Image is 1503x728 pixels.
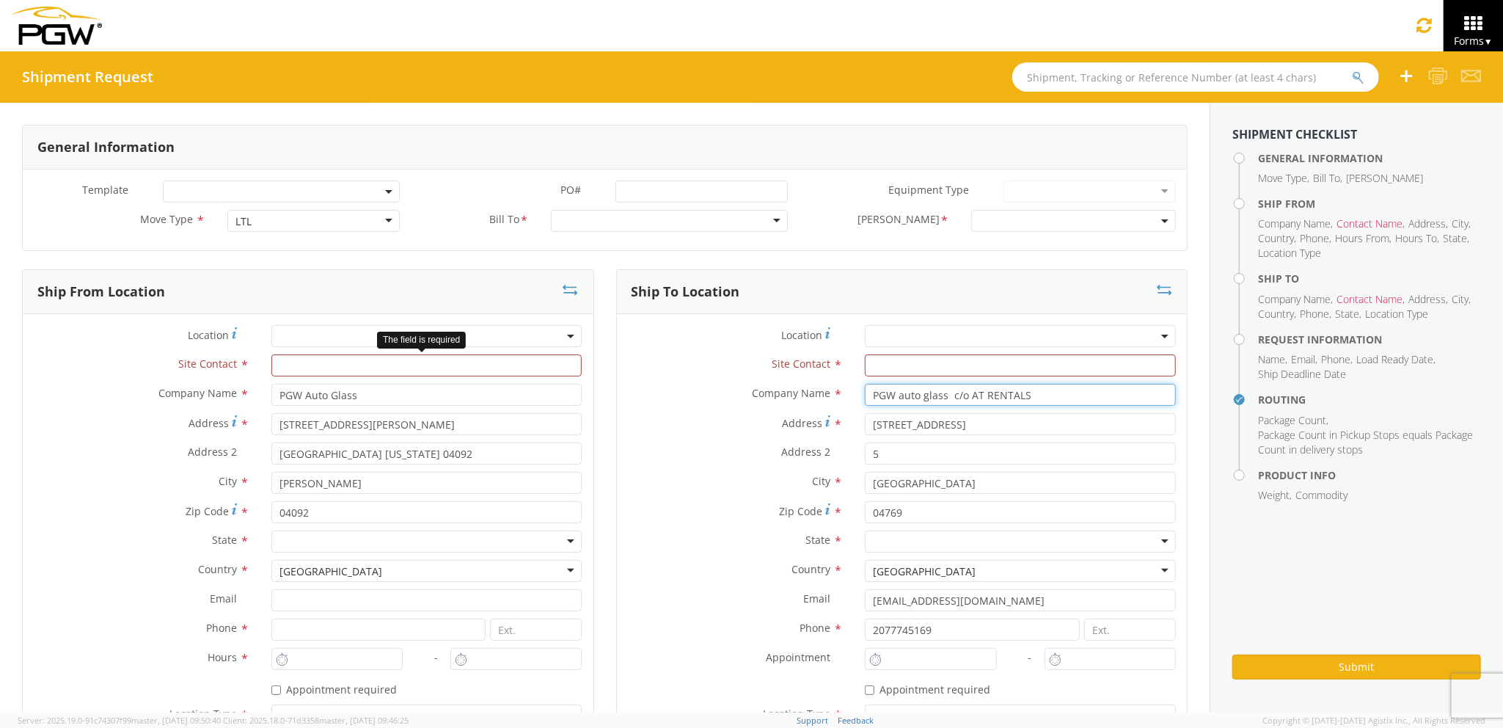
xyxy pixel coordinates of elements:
li: , [1336,292,1405,307]
span: Client: 2025.18.0-71d3358 [223,715,409,726]
span: Bill To [1313,171,1340,185]
li: , [1335,231,1392,246]
div: LTL [235,214,252,229]
li: , [1300,307,1331,321]
span: Load Ready Date [1356,352,1433,366]
span: [PERSON_NAME] [1346,171,1423,185]
span: Country [1258,307,1294,321]
li: , [1452,216,1471,231]
span: Company Name [1258,292,1331,306]
span: Address [189,416,229,430]
input: Ext. [1084,619,1176,641]
li: , [1258,231,1296,246]
li: , [1313,171,1342,186]
strong: Shipment Checklist [1232,126,1357,142]
h3: General Information [37,140,175,155]
span: Address [782,416,822,430]
div: [GEOGRAPHIC_DATA] [873,564,976,579]
span: State [1443,231,1467,245]
h4: Routing [1258,394,1481,405]
span: Equipment Type [888,183,969,197]
span: Location Type [763,707,830,721]
li: , [1395,231,1439,246]
span: Zip Code [779,504,822,518]
span: City [812,474,830,488]
span: Country [791,562,830,576]
span: Location Type [1258,246,1321,260]
span: Contact Name [1336,292,1403,306]
h4: General Information [1258,153,1481,164]
li: , [1408,292,1448,307]
li: , [1408,216,1448,231]
span: Site Contact [772,357,830,371]
a: Support [797,715,829,726]
li: , [1300,231,1331,246]
span: Phone [1300,307,1329,321]
span: Zip Code [186,504,229,518]
span: Address 2 [188,445,237,459]
span: PO# [560,183,581,197]
span: City [1452,292,1469,306]
span: Phone [1321,352,1350,366]
span: - [434,650,438,664]
span: Template [82,183,128,197]
span: Hours [208,650,237,664]
div: [GEOGRAPHIC_DATA] [279,564,382,579]
span: Hours To [1395,231,1437,245]
input: Ext. [490,619,582,641]
span: Forms [1454,34,1493,48]
span: Email [803,591,830,605]
span: Company Name [1258,216,1331,230]
span: State [212,533,237,547]
h4: Ship To [1258,273,1481,284]
li: , [1258,216,1333,231]
span: Site Contact [178,357,237,371]
span: Move Type [1258,171,1307,185]
span: Location Type [169,707,237,721]
li: , [1443,231,1469,246]
span: Email [210,591,237,605]
span: Hours From [1335,231,1389,245]
li: , [1452,292,1471,307]
li: , [1291,352,1317,367]
li: , [1321,352,1353,367]
span: State [805,533,830,547]
li: , [1258,352,1287,367]
span: Address [1408,216,1446,230]
li: , [1258,307,1296,321]
span: Name [1258,352,1285,366]
span: Package Count [1258,413,1326,427]
span: Move Type [140,212,193,226]
div: The field is required [377,332,466,349]
li: , [1258,292,1333,307]
input: Shipment, Tracking or Reference Number (at least 4 chars) [1012,62,1379,92]
span: Commodity [1295,488,1347,502]
span: Package Count in Pickup Stops equals Package Count in delivery stops [1258,428,1473,456]
li: , [1356,352,1436,367]
span: Location Type [1365,307,1428,321]
h3: Ship To Location [632,285,740,299]
label: Appointment required [271,680,400,697]
span: Address [1408,292,1446,306]
span: Address 2 [781,445,830,459]
span: Bill Code [857,212,940,229]
span: Email [1291,352,1315,366]
span: master, [DATE] 09:50:40 [131,715,221,726]
input: Appointment required [865,685,874,695]
h3: Ship From Location [37,285,165,299]
span: City [1452,216,1469,230]
span: Country [198,562,237,576]
input: Appointment required [271,685,281,695]
h4: Request Information [1258,334,1481,345]
span: Bill To [489,212,519,229]
li: , [1258,488,1292,503]
span: Ship Deadline Date [1258,367,1346,381]
li: , [1258,171,1309,186]
span: Appointment [766,650,830,664]
span: ▼ [1484,35,1493,48]
li: , [1336,216,1405,231]
span: State [1335,307,1359,321]
h4: Ship From [1258,198,1481,209]
span: Company Name [158,386,237,400]
span: Phone [206,621,237,635]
